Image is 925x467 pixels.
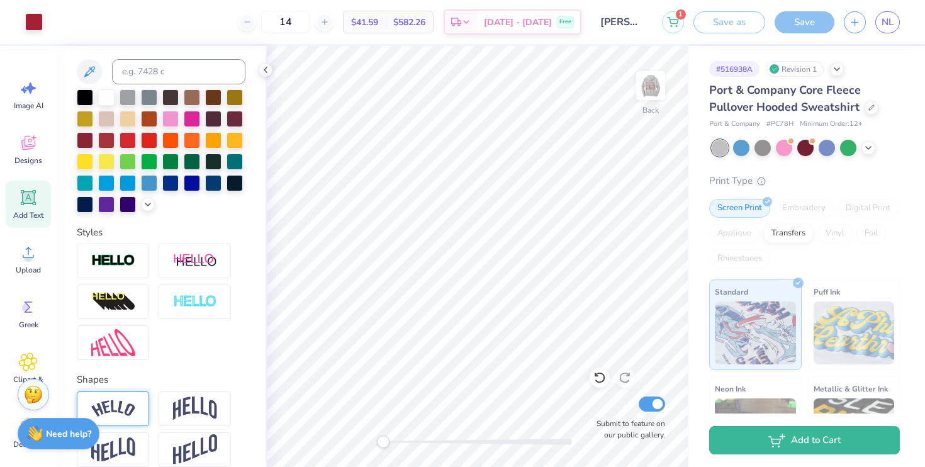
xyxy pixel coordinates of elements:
input: Untitled Design [591,9,653,35]
div: Back [642,104,659,116]
span: Standard [715,285,748,298]
div: Revision 1 [766,61,824,77]
span: NL [882,15,894,30]
div: Rhinestones [709,249,770,268]
span: Clipart & logos [8,374,49,395]
span: [DATE] - [DATE] [484,16,552,29]
span: Puff Ink [814,285,840,298]
img: Metallic & Glitter Ink [814,398,895,461]
div: Embroidery [774,199,834,218]
span: $41.59 [351,16,378,29]
img: Flag [91,437,135,462]
button: Add to Cart [709,426,900,454]
a: NL [875,11,900,33]
img: Puff Ink [814,301,895,364]
div: Vinyl [817,224,853,243]
img: Negative Space [173,295,217,309]
div: Digital Print [838,199,899,218]
img: Free Distort [91,329,135,356]
img: Back [638,73,663,98]
span: $582.26 [393,16,425,29]
img: Arch [173,397,217,420]
img: 3D Illusion [91,292,135,312]
img: Neon Ink [715,398,796,461]
span: Decorate [13,439,43,449]
strong: Need help? [46,428,91,440]
span: Neon Ink [715,382,746,395]
div: Foil [856,224,886,243]
button: 1 [662,11,684,33]
label: Styles [77,225,103,240]
span: Upload [16,265,41,275]
div: Screen Print [709,199,770,218]
label: Submit to feature on our public gallery. [590,418,665,441]
span: Greek [19,320,38,330]
span: 1 [676,9,686,20]
span: Add Text [13,210,43,220]
div: Accessibility label [377,436,390,448]
div: Applique [709,224,760,243]
label: Shapes [77,373,108,387]
input: – – [261,11,310,33]
span: Free [559,18,571,26]
img: Arc [91,400,135,417]
span: Image AI [14,101,43,111]
span: Minimum Order: 12 + [800,119,863,130]
span: Port & Company Core Fleece Pullover Hooded Sweatshirt [709,82,861,115]
img: Stroke [91,254,135,268]
span: Port & Company [709,119,760,130]
img: Rise [173,434,217,465]
img: Shadow [173,253,217,269]
div: Print Type [709,174,900,188]
span: Designs [14,155,42,166]
input: e.g. 7428 c [112,59,245,84]
div: # 516938A [709,61,760,77]
span: Metallic & Glitter Ink [814,382,888,395]
span: # PC78H [766,119,793,130]
img: Standard [715,301,796,364]
div: Transfers [763,224,814,243]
